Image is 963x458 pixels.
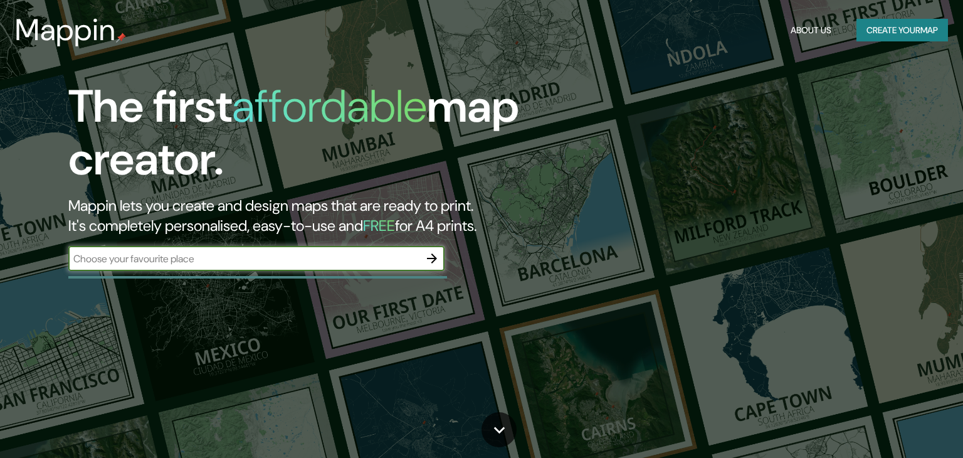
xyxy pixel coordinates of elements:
[15,13,116,48] h3: Mappin
[363,216,395,235] h5: FREE
[116,33,126,43] img: mappin-pin
[68,80,550,196] h1: The first map creator.
[232,77,427,136] h1: affordable
[68,252,419,266] input: Choose your favourite place
[856,19,948,42] button: Create yourmap
[786,19,836,42] button: About Us
[68,196,550,236] h2: Mappin lets you create and design maps that are ready to print. It's completely personalised, eas...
